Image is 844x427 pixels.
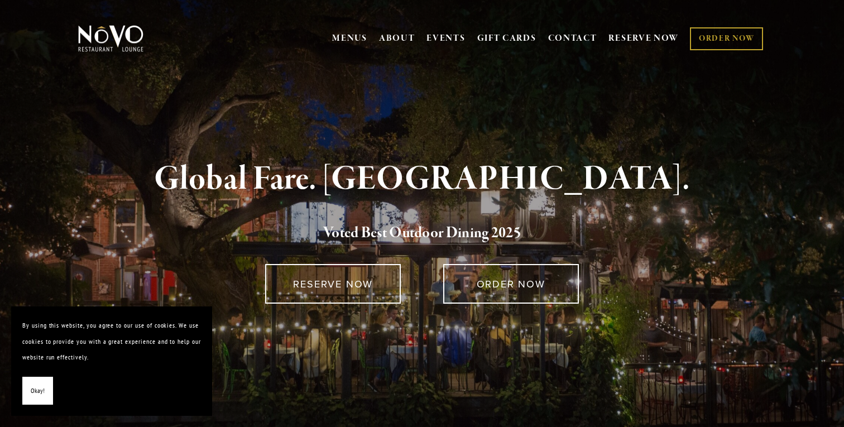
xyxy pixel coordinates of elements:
a: ORDER NOW [443,264,579,304]
a: ABOUT [379,33,415,44]
a: ORDER NOW [690,27,763,50]
span: Okay! [31,383,45,399]
img: Novo Restaurant &amp; Lounge [76,25,146,52]
a: MENUS [332,33,367,44]
a: Voted Best Outdoor Dining 202 [323,223,514,244]
a: RESERVE NOW [608,28,679,49]
a: GIFT CARDS [477,28,536,49]
section: Cookie banner [11,306,212,416]
p: By using this website, you agree to our use of cookies. We use cookies to provide you with a grea... [22,318,201,366]
a: CONTACT [548,28,597,49]
a: RESERVE NOW [265,264,401,304]
h2: 5 [97,222,747,245]
a: EVENTS [426,33,465,44]
button: Okay! [22,377,53,405]
strong: Global Fare. [GEOGRAPHIC_DATA]. [154,158,689,200]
